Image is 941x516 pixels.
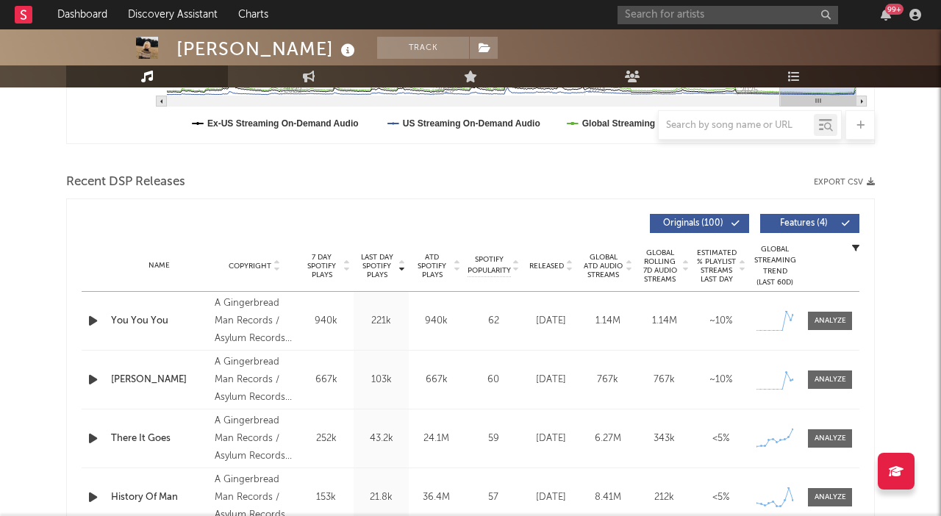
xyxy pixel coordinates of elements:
[111,431,207,446] a: There It Goes
[357,314,405,329] div: 221k
[650,214,749,233] button: Originals(100)
[468,373,519,387] div: 60
[583,314,632,329] div: 1.14M
[468,314,519,329] div: 62
[881,9,891,21] button: 99+
[696,431,745,446] div: <5%
[526,373,576,387] div: [DATE]
[468,431,519,446] div: 59
[215,295,295,348] div: A Gingerbread Man Records / Asylum Records UK release, Under exclusive license to Warner Music UK...
[583,431,632,446] div: 6.27M
[696,248,737,284] span: Estimated % Playlist Streams Last Day
[111,373,207,387] a: [PERSON_NAME]
[640,248,680,284] span: Global Rolling 7D Audio Streams
[357,431,405,446] div: 43.2k
[302,373,350,387] div: 667k
[659,219,727,228] span: Originals ( 100 )
[357,253,396,279] span: Last Day Spotify Plays
[760,214,859,233] button: Features(4)
[229,262,271,270] span: Copyright
[412,490,460,505] div: 36.4M
[66,173,185,191] span: Recent DSP Releases
[111,260,207,271] div: Name
[377,37,469,59] button: Track
[640,314,689,329] div: 1.14M
[357,490,405,505] div: 21.8k
[215,354,295,406] div: A Gingerbread Man Records / Asylum Records UK release, Under exclusive license to Warner Music UK...
[618,6,838,24] input: Search for artists
[640,490,689,505] div: 212k
[885,4,904,15] div: 99 +
[640,373,689,387] div: 767k
[696,314,745,329] div: ~ 10 %
[412,431,460,446] div: 24.1M
[302,314,350,329] div: 940k
[583,253,623,279] span: Global ATD Audio Streams
[302,490,350,505] div: 153k
[302,253,341,279] span: 7 Day Spotify Plays
[583,373,632,387] div: 767k
[468,254,511,276] span: Spotify Popularity
[770,219,837,228] span: Features ( 4 )
[529,262,564,270] span: Released
[176,37,359,61] div: [PERSON_NAME]
[696,373,745,387] div: ~ 10 %
[814,178,875,187] button: Export CSV
[526,314,576,329] div: [DATE]
[659,120,814,132] input: Search by song name or URL
[583,490,632,505] div: 8.41M
[412,373,460,387] div: 667k
[696,490,745,505] div: <5%
[526,431,576,446] div: [DATE]
[412,253,451,279] span: ATD Spotify Plays
[111,314,207,329] a: You You You
[111,490,207,505] a: History Of Man
[302,431,350,446] div: 252k
[640,431,689,446] div: 343k
[526,490,576,505] div: [DATE]
[753,244,797,288] div: Global Streaming Trend (Last 60D)
[357,373,405,387] div: 103k
[468,490,519,505] div: 57
[412,314,460,329] div: 940k
[215,412,295,465] div: A Gingerbread Man Records / Asylum Records UK release, Under exclusive license to Warner Music UK...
